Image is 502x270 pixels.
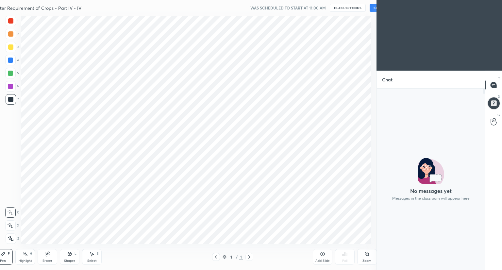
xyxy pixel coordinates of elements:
[5,207,19,218] div: C
[6,16,19,26] div: 1
[19,259,32,262] div: Highlight
[75,252,76,255] div: L
[5,81,19,92] div: 6
[239,254,243,260] div: 1
[498,94,500,99] p: D
[236,255,238,259] div: /
[87,259,97,262] div: Select
[5,55,19,65] div: 4
[362,259,371,262] div: Zoom
[5,68,19,78] div: 5
[97,252,99,255] div: S
[42,259,52,262] div: Eraser
[228,255,234,259] div: 1
[377,71,398,88] p: Chat
[5,220,19,231] div: X
[8,252,10,255] div: P
[330,4,366,12] button: CLASS SETTINGS
[497,112,500,117] p: G
[6,233,19,244] div: Z
[64,259,75,262] div: Shapes
[6,29,19,39] div: 2
[6,94,19,105] div: 7
[250,5,326,11] h5: WAS SCHEDULED TO START AT 11:00 AM
[30,252,32,255] div: H
[6,42,19,52] div: 3
[315,259,330,262] div: Add Slide
[498,76,500,81] p: T
[370,4,399,12] button: START CLASS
